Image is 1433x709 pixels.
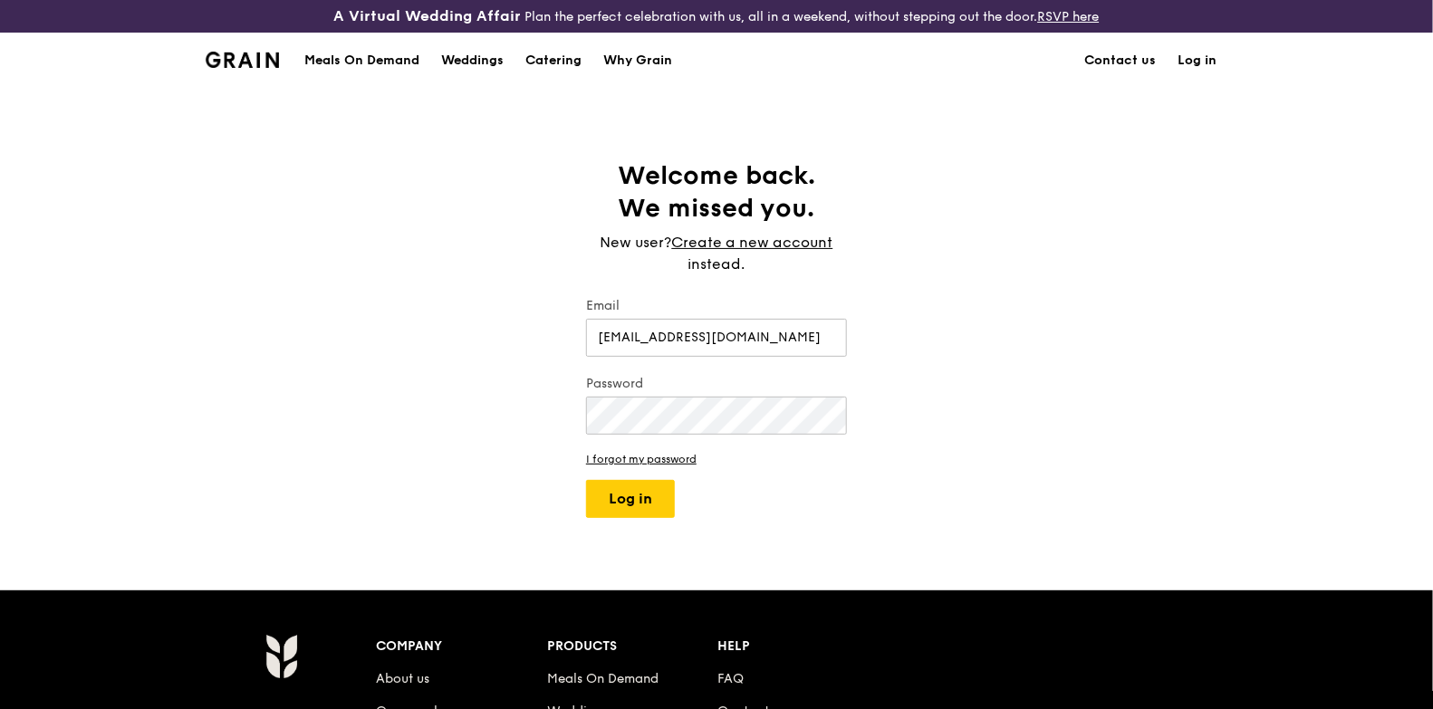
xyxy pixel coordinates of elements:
span: New user? [601,234,672,251]
a: About us [376,671,429,686]
a: Meals On Demand [547,671,659,686]
a: Contact us [1073,34,1167,88]
div: Why Grain [603,34,672,88]
a: Create a new account [672,232,833,254]
div: Company [376,634,547,659]
a: FAQ [718,671,745,686]
a: Weddings [430,34,515,88]
div: Meals On Demand [304,34,419,88]
label: Password [586,375,847,393]
div: Catering [525,34,582,88]
a: Why Grain [592,34,683,88]
div: Products [547,634,718,659]
h3: A Virtual Wedding Affair [334,7,522,25]
a: GrainGrain [206,32,279,86]
div: Weddings [441,34,504,88]
img: Grain [206,52,279,68]
h1: Welcome back. We missed you. [586,159,847,225]
span: instead. [688,255,745,273]
div: Plan the perfect celebration with us, all in a weekend, without stepping out the door. [239,7,1195,25]
button: Log in [586,480,675,518]
a: Catering [515,34,592,88]
a: I forgot my password [586,453,847,465]
img: Grain [265,634,297,679]
a: Log in [1167,34,1227,88]
div: Help [718,634,890,659]
label: Email [586,297,847,315]
a: RSVP here [1038,9,1100,24]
